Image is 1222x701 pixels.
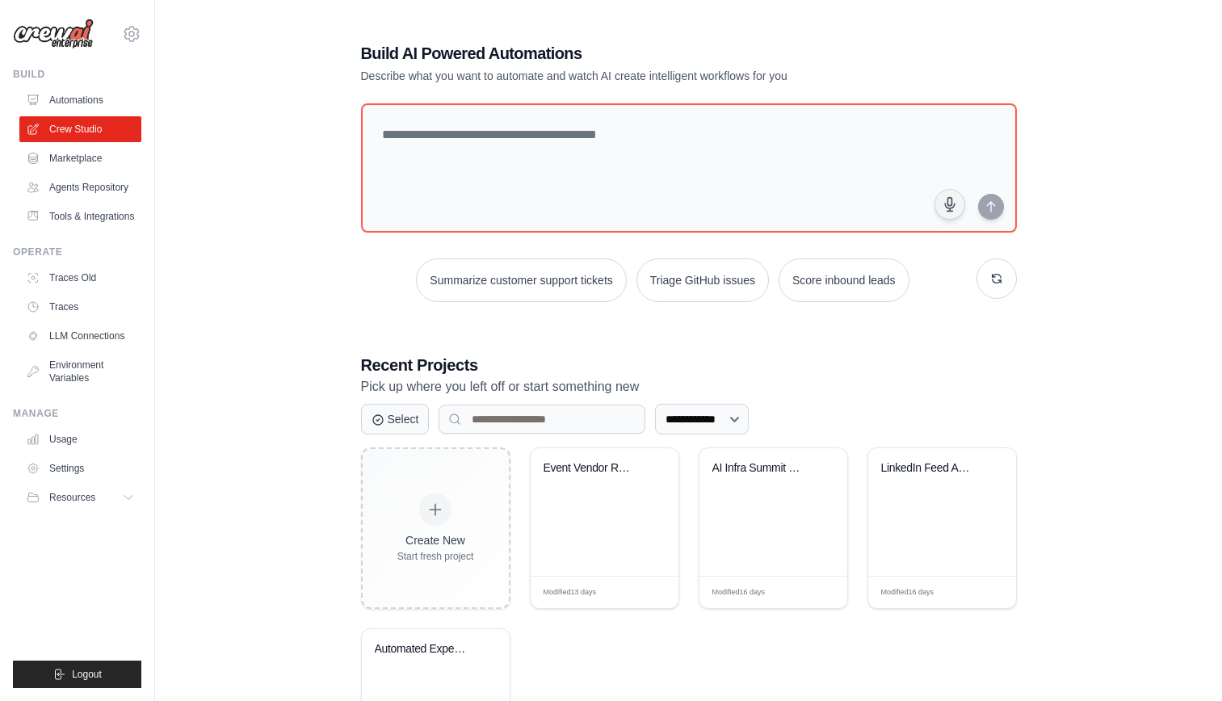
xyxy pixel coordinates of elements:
h1: Build AI Powered Automations [361,42,904,65]
a: LLM Connections [19,323,141,349]
a: Marketplace [19,145,141,171]
span: Logout [72,668,102,681]
span: Edit [977,586,991,598]
div: Manage [13,407,141,420]
span: Modified 16 days [881,587,934,598]
span: Edit [808,586,822,598]
div: Start fresh project [397,550,474,563]
span: Modified 13 days [544,587,597,598]
button: Click to speak your automation idea [934,189,965,220]
p: Pick up where you left off or start something new [361,376,1017,397]
a: Automations [19,87,141,113]
a: Agents Repository [19,174,141,200]
a: Traces [19,294,141,320]
div: Operate [13,246,141,258]
div: Build [13,68,141,81]
a: Traces Old [19,265,141,291]
div: AI Infra Summit 2025 - Demo Stage Calendar [712,461,810,476]
a: Crew Studio [19,116,141,142]
a: Tools & Integrations [19,204,141,229]
img: Logo [13,19,94,49]
a: Environment Variables [19,352,141,391]
a: Settings [19,455,141,481]
span: Edit [640,586,653,598]
button: Get new suggestions [976,258,1017,299]
div: Event Vendor Research Assistant [544,461,641,476]
button: Resources [19,485,141,510]
button: Logout [13,661,141,688]
h3: Recent Projects [361,354,1017,376]
a: Usage [19,426,141,452]
button: Triage GitHub issues [636,258,769,302]
div: LinkedIn Feed Automation System [881,461,979,476]
button: Summarize customer support tickets [416,258,626,302]
span: Modified 16 days [712,587,766,598]
div: Create New [397,532,474,548]
p: Describe what you want to automate and watch AI create intelligent workflows for you [361,68,904,84]
div: Automated Expense Reporting & Receipt Validation [375,642,472,657]
button: Score inbound leads [779,258,909,302]
span: Resources [49,491,95,504]
button: Select [361,404,430,434]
